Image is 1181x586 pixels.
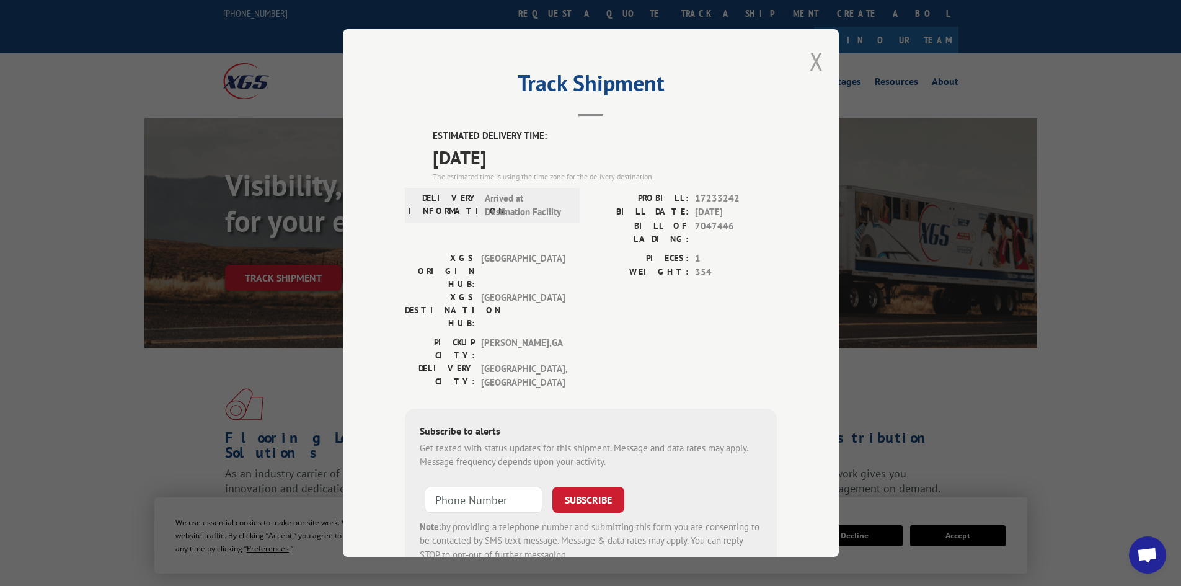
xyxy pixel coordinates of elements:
span: [GEOGRAPHIC_DATA] [481,291,565,330]
label: PROBILL: [591,192,689,206]
button: SUBSCRIBE [552,487,624,513]
label: WEIGHT: [591,265,689,280]
span: [DATE] [433,143,777,171]
input: Phone Number [425,487,542,513]
label: XGS DESTINATION HUB: [405,291,475,330]
span: 1 [695,252,777,266]
span: [GEOGRAPHIC_DATA] , [GEOGRAPHIC_DATA] [481,362,565,390]
span: Arrived at Destination Facility [485,192,568,220]
label: BILL DATE: [591,205,689,220]
span: [DATE] [695,205,777,220]
div: Subscribe to alerts [420,424,762,442]
h2: Track Shipment [405,74,777,98]
div: Open chat [1129,536,1166,574]
label: DELIVERY INFORMATION: [409,192,479,220]
label: ESTIMATED DELIVERY TIME: [433,129,777,143]
strong: Note: [420,521,441,533]
label: PIECES: [591,252,689,266]
button: Close modal [810,45,823,78]
label: DELIVERY CITY: [405,362,475,390]
label: BILL OF LADING: [591,220,689,246]
span: 17233242 [695,192,777,206]
span: 7047446 [695,220,777,246]
span: [GEOGRAPHIC_DATA] [481,252,565,291]
div: by providing a telephone number and submitting this form you are consenting to be contacted by SM... [420,520,762,562]
label: PICKUP CITY: [405,336,475,362]
div: Get texted with status updates for this shipment. Message and data rates may apply. Message frequ... [420,442,762,469]
div: The estimated time is using the time zone for the delivery destination. [433,171,777,182]
label: XGS ORIGIN HUB: [405,252,475,291]
span: [PERSON_NAME] , GA [481,336,565,362]
span: 354 [695,265,777,280]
